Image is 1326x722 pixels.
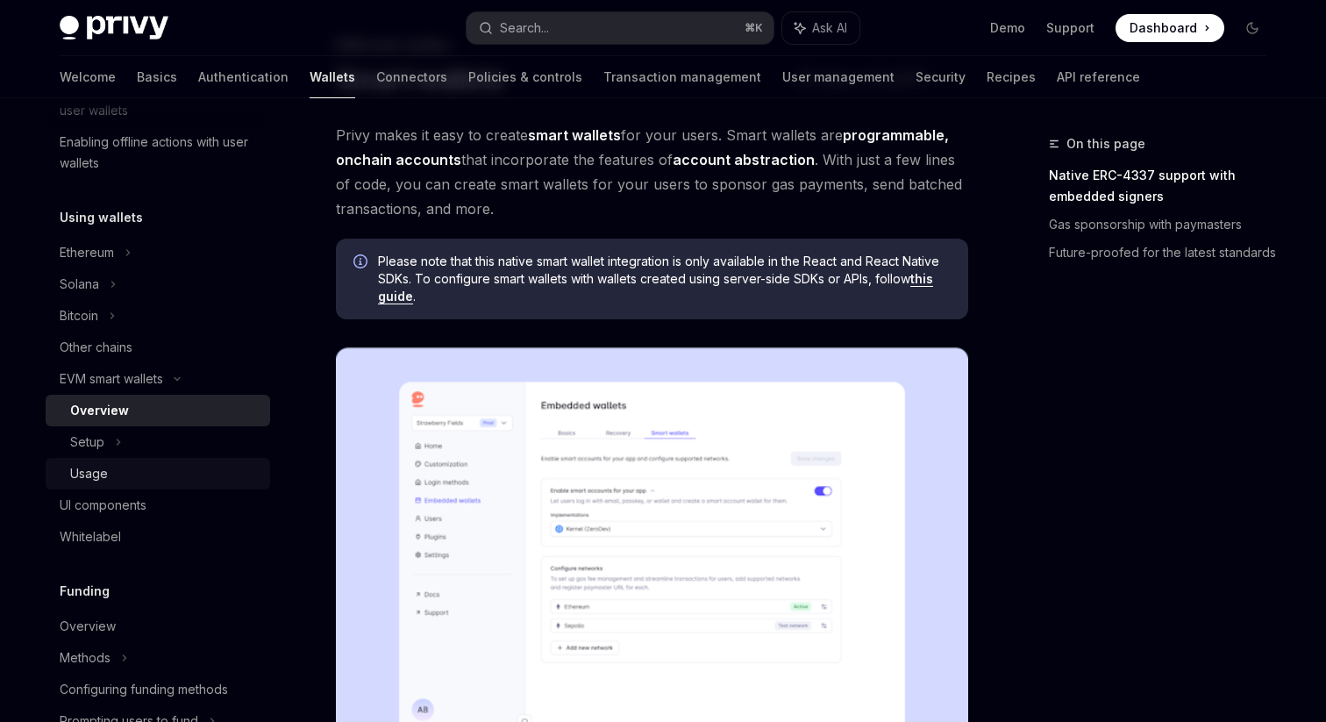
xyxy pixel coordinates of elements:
[1046,19,1094,37] a: Support
[376,56,447,98] a: Connectors
[1130,19,1197,37] span: Dashboard
[60,337,132,358] div: Other chains
[500,18,549,39] div: Search...
[603,56,761,98] a: Transaction management
[1066,133,1145,154] span: On this page
[46,611,270,642] a: Overview
[528,126,621,144] strong: smart wallets
[673,151,815,169] a: account abstraction
[378,253,951,305] span: Please note that this native smart wallet integration is only available in the React and React Na...
[990,19,1025,37] a: Demo
[70,432,104,453] div: Setup
[336,123,968,221] span: Privy makes it easy to create for your users. Smart wallets are that incorporate the features of ...
[60,274,99,295] div: Solana
[60,647,110,668] div: Methods
[1049,211,1280,239] a: Gas sponsorship with paymasters
[745,21,763,35] span: ⌘ K
[46,458,270,490] a: Usage
[60,495,146,516] div: UI components
[198,56,289,98] a: Authentication
[1049,239,1280,267] a: Future-proofed for the latest standards
[137,56,177,98] a: Basics
[60,526,121,547] div: Whitelabel
[1049,161,1280,211] a: Native ERC-4337 support with embedded signers
[60,207,143,228] h5: Using wallets
[46,332,270,363] a: Other chains
[60,242,114,263] div: Ethereum
[1116,14,1224,42] a: Dashboard
[46,126,270,179] a: Enabling offline actions with user wallets
[46,674,270,705] a: Configuring funding methods
[1238,14,1266,42] button: Toggle dark mode
[46,395,270,426] a: Overview
[60,679,228,700] div: Configuring funding methods
[60,16,168,40] img: dark logo
[310,56,355,98] a: Wallets
[70,400,129,421] div: Overview
[60,368,163,390] div: EVM smart wallets
[46,490,270,521] a: UI components
[46,521,270,553] a: Whitelabel
[60,616,116,637] div: Overview
[782,12,859,44] button: Ask AI
[70,463,108,484] div: Usage
[1057,56,1140,98] a: API reference
[467,12,773,44] button: Search...⌘K
[60,56,116,98] a: Welcome
[60,305,98,326] div: Bitcoin
[353,254,371,272] svg: Info
[60,581,110,602] h5: Funding
[916,56,966,98] a: Security
[987,56,1036,98] a: Recipes
[782,56,895,98] a: User management
[468,56,582,98] a: Policies & controls
[812,19,847,37] span: Ask AI
[60,132,260,174] div: Enabling offline actions with user wallets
